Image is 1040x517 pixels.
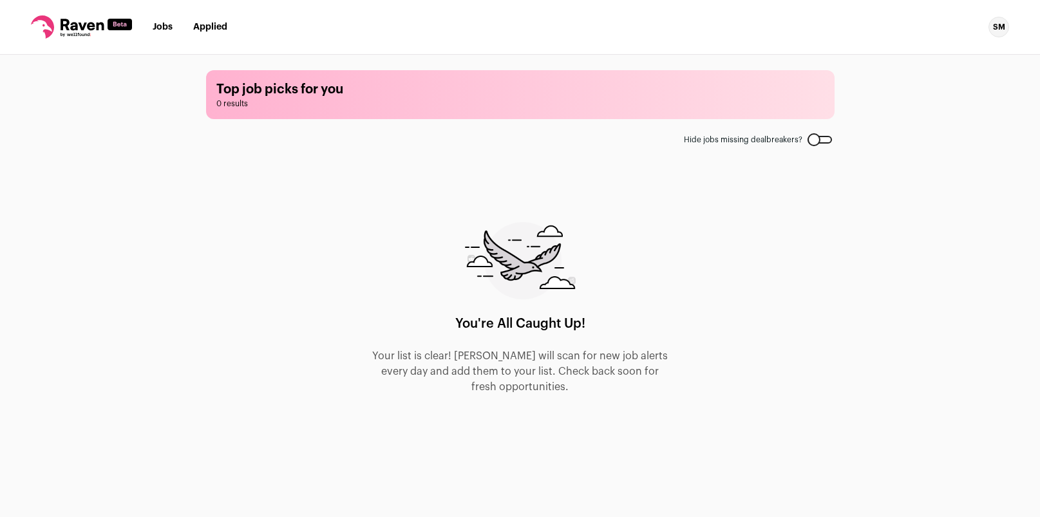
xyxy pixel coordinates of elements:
[216,99,824,109] span: 0 results
[153,23,173,32] a: Jobs
[465,222,576,299] img: raven-searching-graphic-988e480d85f2d7ca07d77cea61a0e572c166f105263382683f1c6e04060d3bee.png
[684,135,802,145] span: Hide jobs missing dealbreakers?
[216,80,824,99] h1: Top job picks for you
[193,23,227,32] a: Applied
[988,17,1009,37] div: SM
[455,315,585,333] h1: You're All Caught Up!
[988,17,1009,37] button: Open dropdown
[371,348,670,395] p: Your list is clear! [PERSON_NAME] will scan for new job alerts every day and add them to your lis...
